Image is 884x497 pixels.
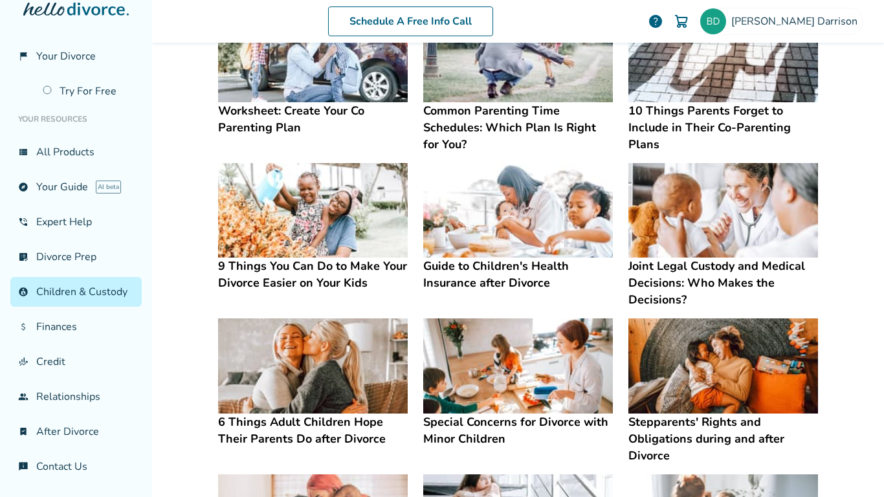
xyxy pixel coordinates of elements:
a: chat_infoContact Us [10,452,142,481]
a: Worksheet: Create Your Co Parenting PlanWorksheet: Create Your Co Parenting Plan [218,7,408,136]
span: view_list [18,147,28,157]
a: account_childChildren & Custody [10,277,142,307]
a: Try For Free [35,76,142,106]
h4: 9 Things You Can Do to Make Your Divorce Easier on Your Kids [218,258,408,291]
img: Cart [674,14,689,29]
a: phone_in_talkExpert Help [10,207,142,237]
a: flag_2Your Divorce [10,41,142,71]
a: finance_modeCredit [10,347,142,377]
h4: 6 Things Adult Children Hope Their Parents Do after Divorce [218,414,408,447]
li: Your Resources [10,106,142,132]
a: groupRelationships [10,382,142,412]
a: 10 Things Parents Forget to Include in Their Co-Parenting Plans10 Things Parents Forget to Includ... [628,7,818,153]
a: list_alt_checkDivorce Prep [10,242,142,272]
a: attach_moneyFinances [10,312,142,342]
iframe: Chat Widget [819,435,884,497]
span: flag_2 [18,51,28,61]
img: Worksheet: Create Your Co Parenting Plan [218,7,408,102]
span: [PERSON_NAME] Darrison [731,14,863,28]
img: 9 Things You Can Do to Make Your Divorce Easier on Your Kids [218,163,408,258]
a: view_listAll Products [10,137,142,167]
img: 10 Things Parents Forget to Include in Their Co-Parenting Plans [628,7,818,102]
a: Special Concerns for Divorce with Minor ChildrenSpecial Concerns for Divorce with Minor Children [423,318,613,447]
span: finance_mode [18,357,28,367]
a: exploreYour GuideAI beta [10,172,142,202]
span: account_child [18,287,28,297]
a: 6 Things Adult Children Hope Their Parents Do after Divorce6 Things Adult Children Hope Their Par... [218,318,408,447]
img: Common Parenting Time Schedules: Which Plan Is Right for You? [423,7,613,102]
h4: Common Parenting Time Schedules: Which Plan Is Right for You? [423,102,613,153]
h4: Guide to Children's Health Insurance after Divorce [423,258,613,291]
img: bdarrison@gmail.com [700,8,726,34]
a: bookmark_checkAfter Divorce [10,417,142,447]
img: Special Concerns for Divorce with Minor Children [423,318,613,414]
span: group [18,392,28,402]
span: bookmark_check [18,426,28,437]
img: Stepparents' Rights and Obligations during and after Divorce [628,318,818,414]
span: attach_money [18,322,28,332]
span: chat_info [18,461,28,472]
a: Joint Legal Custody and Medical Decisions: Who Makes the Decisions?Joint Legal Custody and Medica... [628,163,818,309]
h4: Special Concerns for Divorce with Minor Children [423,414,613,447]
a: Schedule A Free Info Call [328,6,493,36]
span: Your Divorce [36,49,96,63]
a: Guide to Children's Health Insurance after DivorceGuide to Children's Health Insurance after Divorce [423,163,613,292]
img: Joint Legal Custody and Medical Decisions: Who Makes the Decisions? [628,163,818,258]
h4: Joint Legal Custody and Medical Decisions: Who Makes the Decisions? [628,258,818,308]
h4: Stepparents' Rights and Obligations during and after Divorce [628,414,818,464]
span: phone_in_talk [18,217,28,227]
a: 9 Things You Can Do to Make Your Divorce Easier on Your Kids9 Things You Can Do to Make Your Divo... [218,163,408,292]
img: 6 Things Adult Children Hope Their Parents Do after Divorce [218,318,408,414]
h4: Worksheet: Create Your Co Parenting Plan [218,102,408,136]
h4: 10 Things Parents Forget to Include in Their Co-Parenting Plans [628,102,818,153]
a: Common Parenting Time Schedules: Which Plan Is Right for You?Common Parenting Time Schedules: Whi... [423,7,613,153]
a: Stepparents' Rights and Obligations during and after DivorceStepparents' Rights and Obligations d... [628,318,818,464]
span: AI beta [96,181,121,193]
span: explore [18,182,28,192]
img: Guide to Children's Health Insurance after Divorce [423,163,613,258]
span: list_alt_check [18,252,28,262]
a: help [648,14,663,29]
